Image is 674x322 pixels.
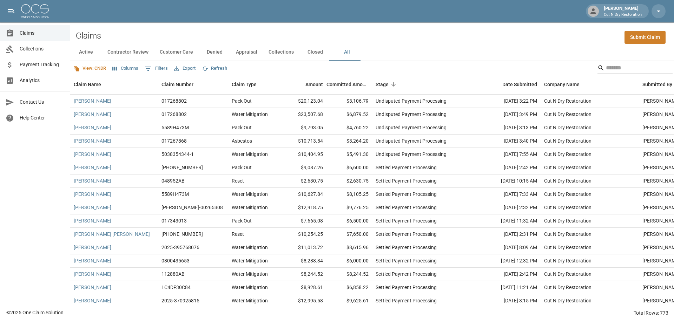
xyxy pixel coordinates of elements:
div: [DATE] 3:22 PM [477,95,541,108]
a: [PERSON_NAME] [74,297,111,304]
button: Closed [299,44,331,61]
div: 112880AB [161,270,185,278]
div: 017268802 [161,97,187,104]
span: Collections [20,45,64,53]
div: $3,106.79 [326,95,372,108]
div: $3,264.20 [326,135,372,148]
div: Water Mitigation [232,111,268,118]
div: 01-008-934987 [161,231,203,238]
span: Analytics [20,77,64,84]
div: $12,918.75 [281,201,326,214]
div: $10,627.84 [281,188,326,201]
div: [DATE] 11:32 AM [477,214,541,228]
div: $9,776.25 [326,201,372,214]
span: Claims [20,29,64,37]
a: [PERSON_NAME] [74,177,111,184]
button: open drawer [4,4,18,18]
a: [PERSON_NAME] [74,244,111,251]
a: [PERSON_NAME] [74,257,111,264]
div: Water Mitigation [232,270,268,278]
div: Cut N Dry Restoration [544,137,592,144]
div: 5038354344-1 [161,151,194,158]
div: 017343013 [161,217,187,224]
div: Cut N Dry Restoration [544,111,592,118]
div: [DATE] 12:32 PM [477,254,541,268]
div: [DATE] 11:21 AM [477,281,541,294]
div: $20,123.04 [281,95,326,108]
div: Undisputed Payment Processing [376,137,447,144]
div: $10,404.95 [281,148,326,161]
div: $10,713.54 [281,135,326,148]
div: [DATE] 2:42 PM [477,161,541,174]
div: Cut N Dry Restoration [544,270,592,278]
div: CAHO-00265308 [161,204,223,211]
div: Committed Amount [326,75,372,94]
div: Cut N Dry Restoration [544,217,592,224]
div: Cut N Dry Restoration [544,97,592,104]
div: 5589H473M [161,124,189,131]
div: Undisputed Payment Processing [376,111,447,118]
button: Collections [263,44,299,61]
span: Contact Us [20,98,64,106]
div: $2,630.75 [281,174,326,188]
div: [DATE] 2:32 PM [477,201,541,214]
div: Total Rows: 773 [634,309,668,316]
div: Cut N Dry Restoration [544,297,592,304]
span: Payment Tracking [20,61,64,68]
button: Contractor Review [102,44,154,61]
div: Settled Payment Processing [376,270,437,278]
a: [PERSON_NAME] [74,124,111,131]
div: $6,600.00 [326,161,372,174]
div: Water Mitigation [232,204,268,211]
div: Claim Number [161,75,193,94]
div: $8,615.96 [326,241,372,254]
div: $4,760.22 [326,121,372,135]
img: ocs-logo-white-transparent.png [21,4,49,18]
div: $6,500.00 [326,214,372,228]
div: Water Mitigation [232,284,268,291]
div: Undisputed Payment Processing [376,124,447,131]
div: $8,105.25 [326,188,372,201]
p: Cut N Dry Restoration [604,12,642,18]
div: $6,879.52 [326,108,372,121]
button: All [331,44,363,61]
div: Date Submitted [502,75,537,94]
div: Pack Out [232,97,252,104]
div: Settled Payment Processing [376,177,437,184]
div: Settled Payment Processing [376,204,437,211]
div: $12,995.58 [281,294,326,308]
div: Claim Name [74,75,101,94]
div: $9,087.26 [281,161,326,174]
div: dynamic tabs [70,44,674,61]
div: [DATE] 10:15 AM [477,174,541,188]
div: Cut N Dry Restoration [544,284,592,291]
a: [PERSON_NAME] [74,164,111,171]
div: $11,013.72 [281,241,326,254]
div: Water Mitigation [232,257,268,264]
a: [PERSON_NAME] [74,97,111,104]
div: [DATE] 8:09 AM [477,241,541,254]
div: 2025-395768076 [161,244,199,251]
a: [PERSON_NAME] [74,284,111,291]
a: [PERSON_NAME] [74,270,111,278]
button: Appraisal [230,44,263,61]
div: Claim Number [158,75,228,94]
div: Claim Type [228,75,281,94]
div: Settled Payment Processing [376,231,437,238]
div: Amount [281,75,326,94]
a: [PERSON_NAME] [74,151,111,158]
div: LC4DF30C84 [161,284,191,291]
div: Amount [305,75,323,94]
div: Stage [376,75,389,94]
div: Search [597,62,673,75]
div: Committed Amount [326,75,369,94]
a: [PERSON_NAME] [PERSON_NAME] [74,231,150,238]
div: Date Submitted [477,75,541,94]
div: $6,858.22 [326,281,372,294]
div: Claim Name [70,75,158,94]
div: [DATE] 7:55 AM [477,148,541,161]
div: Water Mitigation [232,191,268,198]
div: $23,507.68 [281,108,326,121]
div: Settled Payment Processing [376,297,437,304]
div: Cut N Dry Restoration [544,257,592,264]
